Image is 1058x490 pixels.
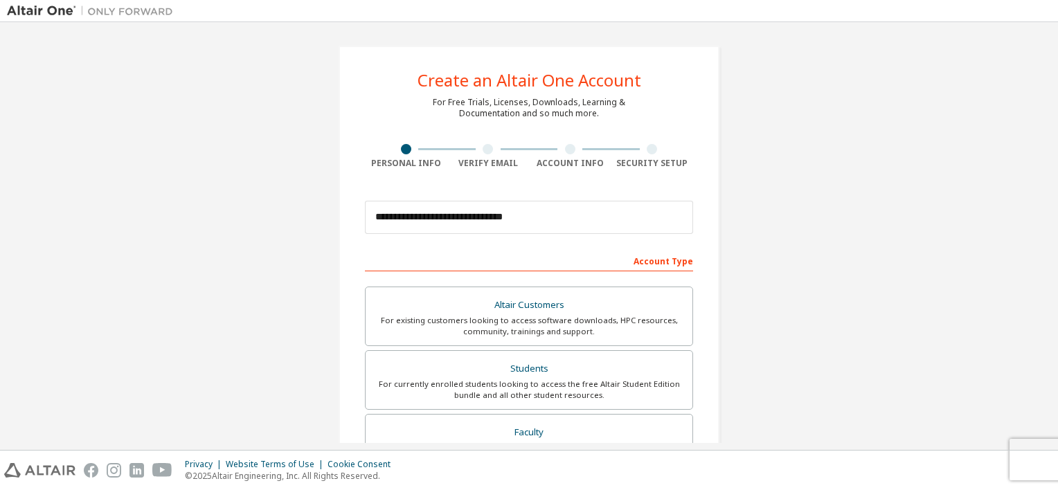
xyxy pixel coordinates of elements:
div: For existing customers looking to access software downloads, HPC resources, community, trainings ... [374,315,684,337]
div: Account Type [365,249,693,271]
div: Faculty [374,423,684,442]
img: altair_logo.svg [4,463,75,478]
p: © 2025 Altair Engineering, Inc. All Rights Reserved. [185,470,399,482]
img: linkedin.svg [129,463,144,478]
div: For faculty & administrators of academic institutions administering students and accessing softwa... [374,442,684,464]
div: Verify Email [447,158,530,169]
div: Website Terms of Use [226,459,328,470]
img: youtube.svg [152,463,172,478]
div: Personal Info [365,158,447,169]
div: Privacy [185,459,226,470]
div: Security Setup [611,158,694,169]
img: facebook.svg [84,463,98,478]
div: Students [374,359,684,379]
div: Create an Altair One Account [418,72,641,89]
div: Cookie Consent [328,459,399,470]
div: For Free Trials, Licenses, Downloads, Learning & Documentation and so much more. [433,97,625,119]
div: Account Info [529,158,611,169]
img: Altair One [7,4,180,18]
div: For currently enrolled students looking to access the free Altair Student Edition bundle and all ... [374,379,684,401]
img: instagram.svg [107,463,121,478]
div: Altair Customers [374,296,684,315]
